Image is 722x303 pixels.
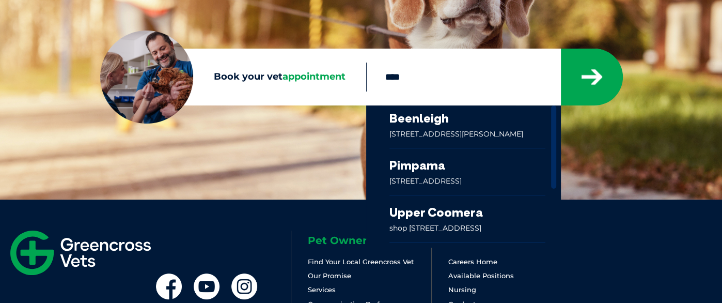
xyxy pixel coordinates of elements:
a: Our Promise [308,271,351,280]
a: Find Your Local Greencross Vet [308,257,414,266]
a: Services [308,285,336,294]
a: Nursing [448,285,476,294]
a: Available Positions [448,271,514,280]
span: appointment [282,71,346,82]
a: Careers Home [448,257,497,266]
h6: Pet Owners [308,235,431,246]
label: Book your vet [100,69,366,85]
